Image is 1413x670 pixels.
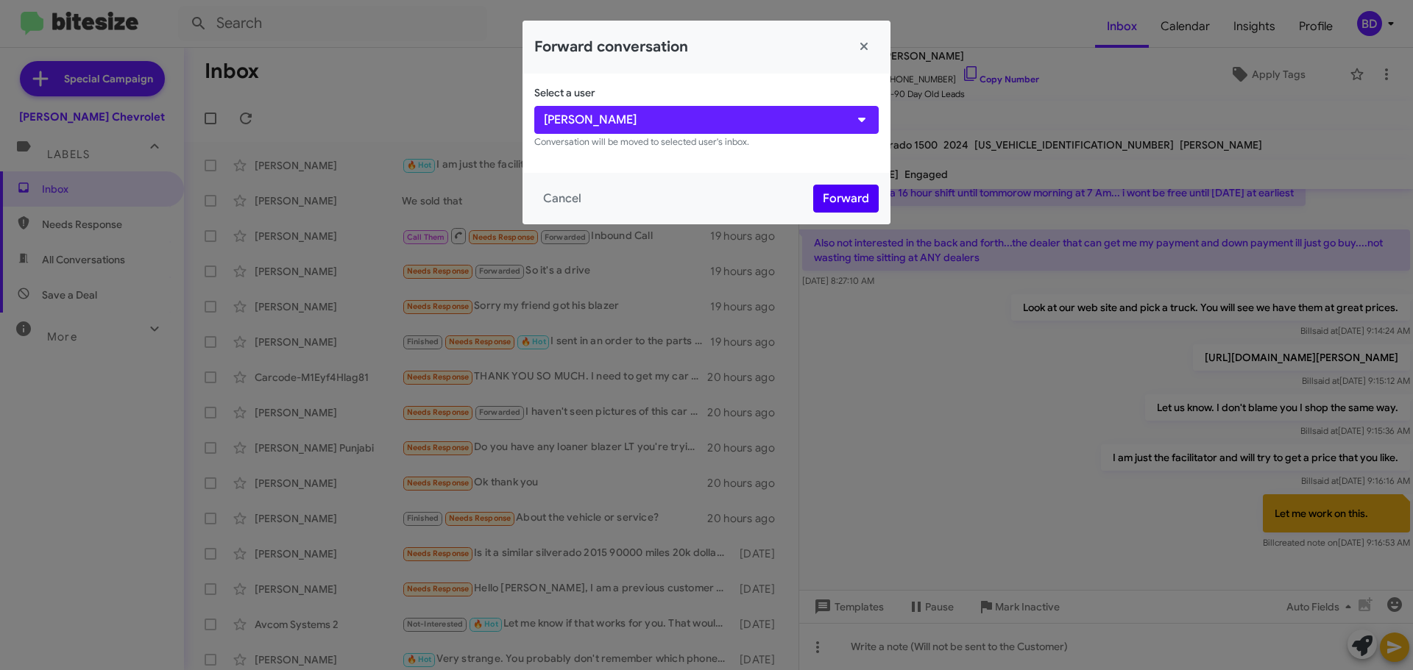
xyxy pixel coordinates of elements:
[534,136,749,148] small: Conversation will be moved to selected user's inbox.
[534,85,879,100] p: Select a user
[534,185,590,212] button: Cancel
[534,35,688,59] h2: Forward conversation
[813,185,879,213] button: Forward
[544,111,637,129] span: [PERSON_NAME]
[849,32,879,62] button: Close
[534,106,879,134] button: [PERSON_NAME]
